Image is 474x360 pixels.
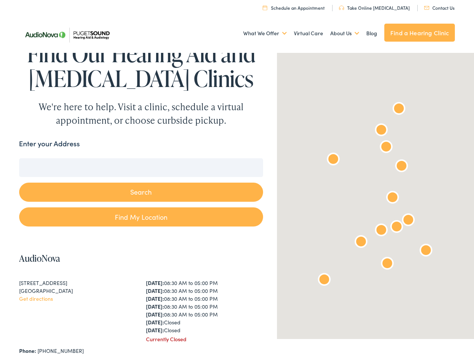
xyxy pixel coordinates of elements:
[390,100,408,118] div: Puget Sound Hearing Aid &#038; Audiology by AudioNova
[393,158,411,176] div: AudioNova
[19,158,263,177] input: Enter your address or zip code
[263,5,267,10] img: utility icon
[417,242,435,260] div: AudioNova
[19,41,263,91] h1: Find Our Hearing Aid and [MEDICAL_DATA] Clinics
[146,279,263,334] div: 08:30 AM to 05:00 PM 08:30 AM to 05:00 PM 08:30 AM to 05:00 PM 08:30 AM to 05:00 PM 08:30 AM to 0...
[146,335,263,343] div: Currently Closed
[377,139,395,157] div: AudioNova
[19,279,136,287] div: [STREET_ADDRESS]
[146,318,164,326] strong: [DATE]:
[146,303,164,310] strong: [DATE]:
[19,295,53,302] a: Get directions
[146,326,164,334] strong: [DATE]:
[243,19,287,47] a: What We Offer
[146,279,164,286] strong: [DATE]:
[378,255,396,273] div: AudioNova
[372,122,390,140] div: AudioNova
[146,310,164,318] strong: [DATE]:
[339,6,344,10] img: utility icon
[339,4,410,11] a: Take Online [MEDICAL_DATA]
[384,189,402,207] div: AudioNova
[315,271,333,289] div: AudioNova
[330,19,359,47] a: About Us
[19,252,60,264] a: AudioNova
[388,219,406,237] div: AudioNova
[21,100,261,127] div: We're here to help. Visit a clinic, schedule a virtual appointment, or choose curbside pickup.
[424,4,454,11] a: Contact Us
[19,207,263,226] a: Find My Location
[19,138,80,149] label: Enter your Address
[324,151,342,169] div: AudioNova
[384,24,455,42] a: Find a Hearing Clinic
[294,19,323,47] a: Virtual Care
[372,222,390,240] div: AudioNova
[424,6,429,10] img: utility icon
[19,287,136,295] div: [GEOGRAPHIC_DATA]
[263,4,325,11] a: Schedule an Appointment
[146,287,164,294] strong: [DATE]:
[399,212,417,230] div: AudioNova
[366,19,377,47] a: Blog
[38,347,84,354] a: [PHONE_NUMBER]
[19,347,36,354] strong: Phone:
[146,295,164,302] strong: [DATE]:
[19,183,263,202] button: Search
[352,234,370,252] div: AudioNova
